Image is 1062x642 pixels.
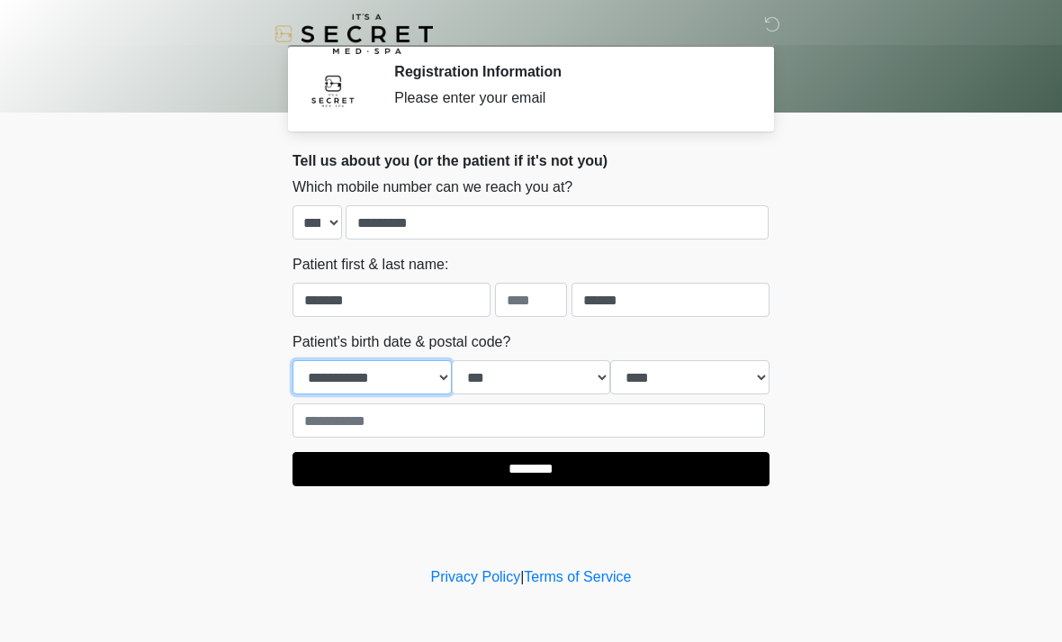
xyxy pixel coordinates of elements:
a: Terms of Service [524,569,631,584]
a: | [520,569,524,584]
img: Agent Avatar [306,63,360,117]
h2: Registration Information [394,63,742,80]
label: Patient first & last name: [292,254,448,276]
a: Privacy Policy [431,569,521,584]
h2: Tell us about you (or the patient if it's not you) [292,152,769,169]
label: Patient's birth date & postal code? [292,331,510,353]
div: Please enter your email [394,87,742,109]
label: Which mobile number can we reach you at? [292,176,572,198]
img: It's A Secret Med Spa Logo [274,14,433,54]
